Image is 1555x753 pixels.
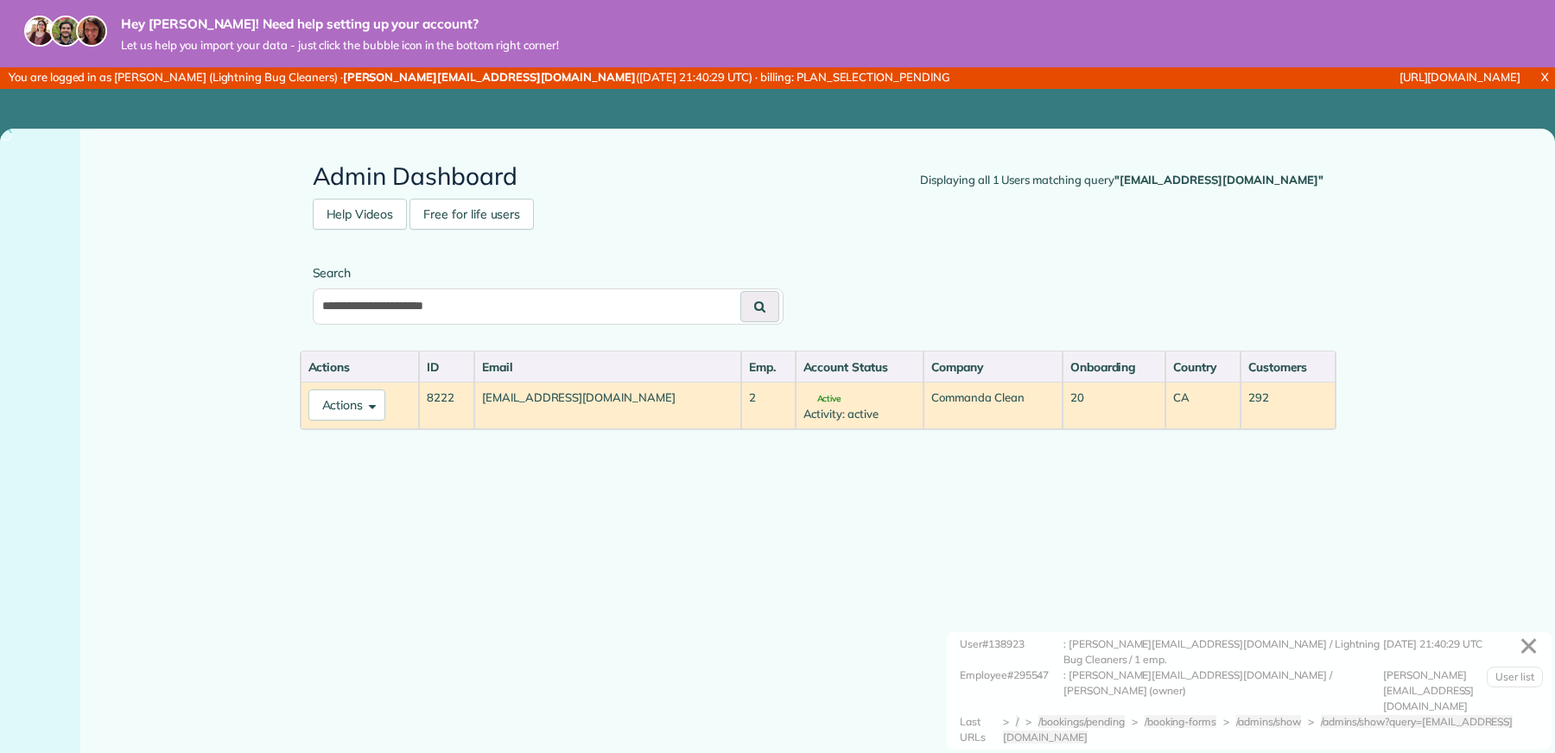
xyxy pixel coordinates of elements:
div: Email [482,358,733,376]
div: [PERSON_NAME][EMAIL_ADDRESS][DOMAIN_NAME] [1383,668,1539,714]
div: : [PERSON_NAME][EMAIL_ADDRESS][DOMAIN_NAME] / Lightning Bug Cleaners / 1 emp. [1063,636,1383,668]
a: ✕ [1510,625,1547,668]
label: Search [313,264,784,282]
div: ID [427,358,466,376]
img: jorge-587dff0eeaa6aab1f244e6dc62b8924c3b6ad411094392a53c71c6c4a576187d.jpg [50,16,81,47]
div: [DATE] 21:40:29 UTC [1383,636,1539,668]
img: maria-72a9807cf96188c08ef61303f053569d2e2a8a1cde33d635c8a3ac13582a053d.jpg [24,16,55,47]
span: Let us help you import your data - just click the bubble icon in the bottom right corner! [121,38,559,53]
a: X [1534,67,1555,87]
td: CA [1165,382,1241,429]
img: michelle-19f622bdf1676172e81f8f8fba1fb50e276960ebfe0243fe18214015130c80e4.jpg [76,16,107,47]
strong: Hey [PERSON_NAME]! Need help setting up your account? [121,16,559,33]
a: [URL][DOMAIN_NAME] [1399,70,1520,84]
td: 292 [1241,382,1336,429]
div: Emp. [749,358,787,376]
a: Help Videos [313,199,408,230]
div: Company [931,358,1054,376]
td: [EMAIL_ADDRESS][DOMAIN_NAME] [474,382,741,429]
div: : [PERSON_NAME][EMAIL_ADDRESS][DOMAIN_NAME] / [PERSON_NAME] (owner) [1063,668,1383,714]
td: 20 [1063,382,1166,429]
a: Free for life users [409,199,534,230]
div: Actions [308,358,412,376]
div: Employee#295547 [960,668,1063,714]
span: /booking-forms [1145,715,1216,728]
div: > > > > > [1003,714,1539,745]
div: Account Status [803,358,917,376]
span: Active [803,395,841,403]
div: Displaying all 1 Users matching query [920,172,1323,189]
div: User#138923 [960,636,1063,668]
a: User list [1487,667,1543,687]
td: Commanda Clean [923,382,1062,429]
div: Last URLs [960,714,1003,745]
div: Onboarding [1070,358,1158,376]
div: Activity: active [803,406,917,422]
span: / [1016,715,1019,728]
div: Country [1173,358,1233,376]
strong: "[EMAIL_ADDRESS][DOMAIN_NAME]" [1114,173,1323,187]
td: 8222 [419,382,474,429]
button: Actions [308,389,386,421]
span: /admins/show [1236,715,1301,728]
div: Customers [1248,358,1328,376]
td: 2 [741,382,795,429]
h2: Admin Dashboard [313,163,1323,190]
strong: [PERSON_NAME][EMAIL_ADDRESS][DOMAIN_NAME] [343,70,636,84]
span: /bookings/pending [1038,715,1124,728]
